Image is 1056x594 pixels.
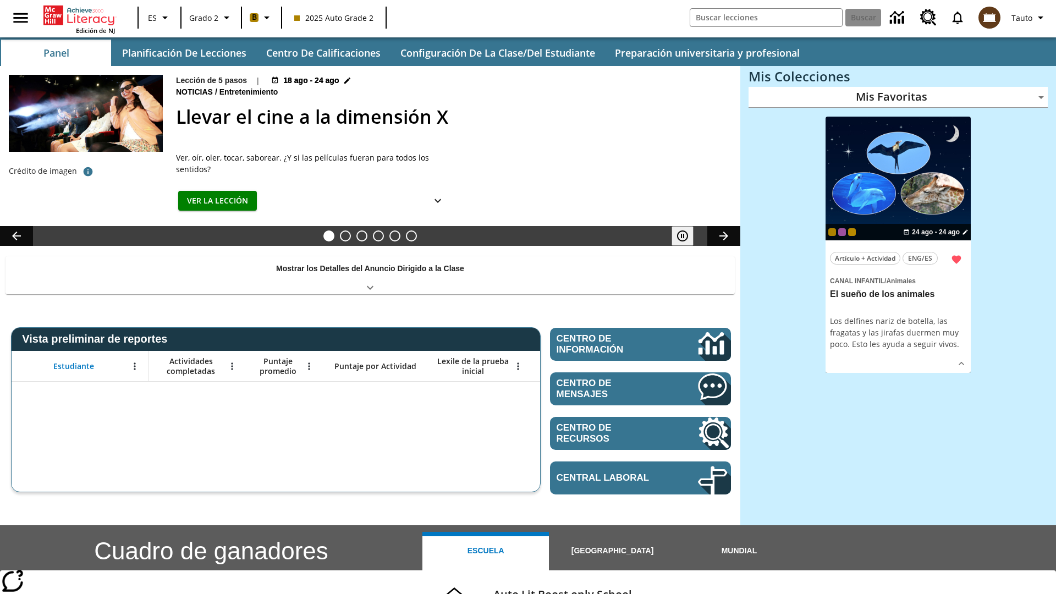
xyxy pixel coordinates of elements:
span: Centro de recursos [557,422,665,444]
span: Tema: Canal Infantil/Animales [830,274,966,287]
button: Planificación de lecciones [113,40,255,66]
span: Centro de información [557,333,661,355]
button: Diapositiva 3 Modas que pasaron de moda [356,230,367,241]
a: Centro de recursos, Se abrirá en una pestaña nueva. [550,417,731,450]
button: Preparación universitaria y profesional [606,40,809,66]
span: 24 ago - 24 ago [912,227,960,237]
button: Ver más [427,191,449,211]
div: Los delfines nariz de botella, las fragatas y las jirafas duermen muy poco. Esto les ayuda a segu... [830,315,966,350]
button: Remover de Favoritas [947,250,966,269]
button: Abrir menú [127,358,143,375]
input: Buscar campo [690,9,842,26]
span: Canal Infantil [830,277,884,285]
a: Portada [43,4,115,26]
button: Diapositiva 4 ¿Los autos del futuro? [373,230,384,241]
h3: El sueño de los animales [830,289,966,300]
span: Noticias [176,86,215,98]
div: OL 2025 Auto Grade 3 [838,228,846,236]
div: lesson details [826,117,971,373]
span: Lexile de la prueba inicial [433,356,513,376]
span: Puntaje promedio [251,356,304,376]
button: Ver la lección [178,191,257,211]
span: Central laboral [557,472,665,483]
a: Centro de recursos, Se abrirá en una pestaña nueva. [914,3,943,32]
button: Diapositiva 2 ¿Lo quieres con papas fritas? [340,230,351,241]
button: Abrir menú [301,358,317,375]
button: Crédito de foto: The Asahi Shimbun vía Getty Images [77,162,99,182]
p: Crédito de imagen [9,166,77,177]
span: Vista preliminar de reportes [22,333,173,345]
button: Configuración de la clase/del estudiante [392,40,604,66]
span: Actividades completadas [155,356,227,376]
button: Abrir menú [510,358,526,375]
button: Diapositiva 1 Llevar el cine a la dimensión X [323,230,334,241]
button: Diapositiva 5 ¿Cuál es la gran idea? [389,230,400,241]
a: Centro de información [883,3,914,33]
a: Central laboral [550,461,731,494]
button: [GEOGRAPHIC_DATA] [549,532,675,570]
span: Grado 2 [189,12,218,24]
span: / [884,277,886,285]
button: 24 ago - 24 ago Elegir fechas [901,227,971,237]
div: Pausar [672,226,705,246]
button: Ver más [953,355,970,372]
button: Perfil/Configuración [1007,8,1052,28]
a: Notificaciones [943,3,972,32]
span: / [215,87,217,96]
span: Estudiante [53,361,94,371]
span: B [252,10,257,24]
span: Edición de NJ [76,26,115,35]
span: Animales [886,277,915,285]
span: 18 ago - 24 ago [283,75,339,86]
p: Mostrar los Detalles del Anuncio Dirigido a la Clase [276,263,464,274]
button: Abrir el menú lateral [4,2,37,34]
div: Mis Favoritas [749,87,1048,108]
div: New 2025 class [848,228,856,236]
span: 2025 Auto Grade 2 [294,12,373,24]
button: Carrusel de lecciones, seguir [707,226,740,246]
img: El panel situado frente a los asientos rocía con agua nebulizada al feliz público en un cine equi... [9,75,163,152]
div: Mostrar los Detalles del Anuncio Dirigido a la Clase [5,256,735,294]
a: Centro de mensajes [550,372,731,405]
button: Centro de calificaciones [257,40,389,66]
span: Entretenimiento [219,86,280,98]
button: Mundial [676,532,802,570]
button: Abrir menú [224,358,240,375]
div: Clase actual [828,228,836,236]
button: Diapositiva 6 Una idea, mucho trabajo [406,230,417,241]
h2: Llevar el cine a la dimensión X [176,103,727,131]
button: ENG/ES [903,252,938,265]
span: Puntaje por Actividad [334,361,416,371]
h3: Mis Colecciones [749,69,1048,84]
span: Artículo + Actividad [835,252,895,264]
div: Portada [43,3,115,35]
button: Panel [1,40,111,66]
button: Boost El color de la clase es anaranjado claro. Cambiar el color de la clase. [245,8,278,28]
p: Lección de 5 pasos [176,75,247,86]
button: Escuela [422,532,549,570]
span: Tauto [1011,12,1032,24]
button: Lenguaje: ES, Selecciona un idioma [142,8,177,28]
img: avatar image [978,7,1000,29]
span: ENG/ES [908,252,932,264]
span: Centro de mensajes [557,378,665,400]
a: Centro de información [550,328,731,361]
span: | [256,75,260,86]
div: Ver, oír, oler, tocar, saborear. ¿Y si las películas fueran para todos los sentidos? [176,152,451,175]
button: 18 ago - 24 ago Elegir fechas [269,75,353,86]
button: Artículo + Actividad [830,252,900,265]
button: Escoja un nuevo avatar [972,3,1007,32]
button: Grado: Grado 2, Elige un grado [185,8,238,28]
button: Pausar [672,226,694,246]
span: ES [148,12,157,24]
